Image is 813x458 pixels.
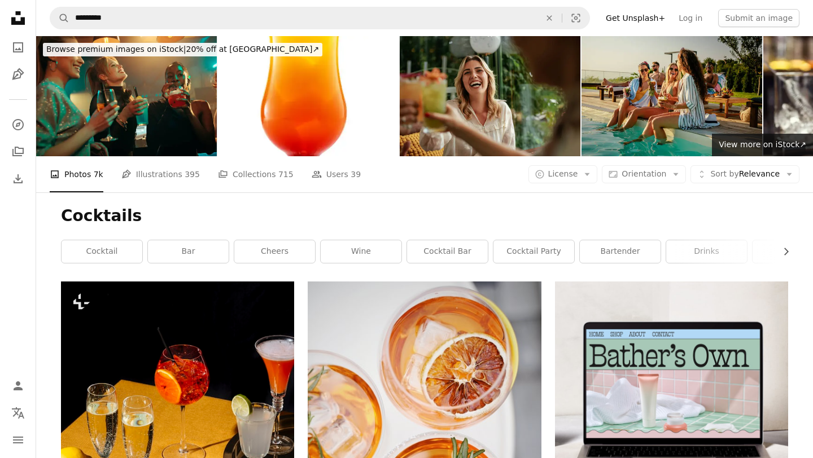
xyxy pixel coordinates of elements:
[602,165,686,183] button: Orientation
[50,7,69,29] button: Search Unsplash
[36,36,329,63] a: Browse premium images on iStock|20% off at [GEOGRAPHIC_DATA]↗
[672,9,709,27] a: Log in
[46,45,319,54] span: 20% off at [GEOGRAPHIC_DATA] ↗
[218,36,399,156] img: tequila sunrise cocktail on white background
[7,375,29,397] a: Log in / Sign up
[185,168,200,180] span: 395
[61,206,788,226] h1: Cocktails
[7,63,29,86] a: Illustrations
[718,9,799,27] button: Submit an image
[7,113,29,136] a: Explore
[710,169,780,180] span: Relevance
[599,9,672,27] a: Get Unsplash+
[50,7,590,29] form: Find visuals sitewide
[493,240,574,263] a: cocktail party
[7,429,29,451] button: Menu
[7,402,29,424] button: Language
[7,140,29,163] a: Collections
[690,165,799,183] button: Sort byRelevance
[580,240,661,263] a: bartender
[710,169,738,178] span: Sort by
[719,140,806,149] span: View more on iStock ↗
[351,168,361,180] span: 39
[46,45,186,54] span: Browse premium images on iStock |
[582,36,762,156] img: Group of friends having fun by the pool
[62,240,142,263] a: cocktail
[537,7,562,29] button: Clear
[776,240,788,263] button: scroll list to the right
[278,168,294,180] span: 715
[36,36,217,156] img: A group of girls smiling and sipping their cocktail drinks
[407,240,488,263] a: cocktail bar
[7,168,29,190] a: Download History
[148,240,229,263] a: bar
[400,36,580,156] img: Beautiful blonde woman having fun toasting with her friends
[528,165,598,183] button: License
[218,156,294,192] a: Collections 715
[7,36,29,59] a: Photos
[712,134,813,156] a: View more on iStock↗
[234,240,315,263] a: cheers
[666,240,747,263] a: drinks
[562,7,589,29] button: Visual search
[121,156,200,192] a: Illustrations 395
[321,240,401,263] a: wine
[548,169,578,178] span: License
[622,169,666,178] span: Orientation
[312,156,361,192] a: Users 39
